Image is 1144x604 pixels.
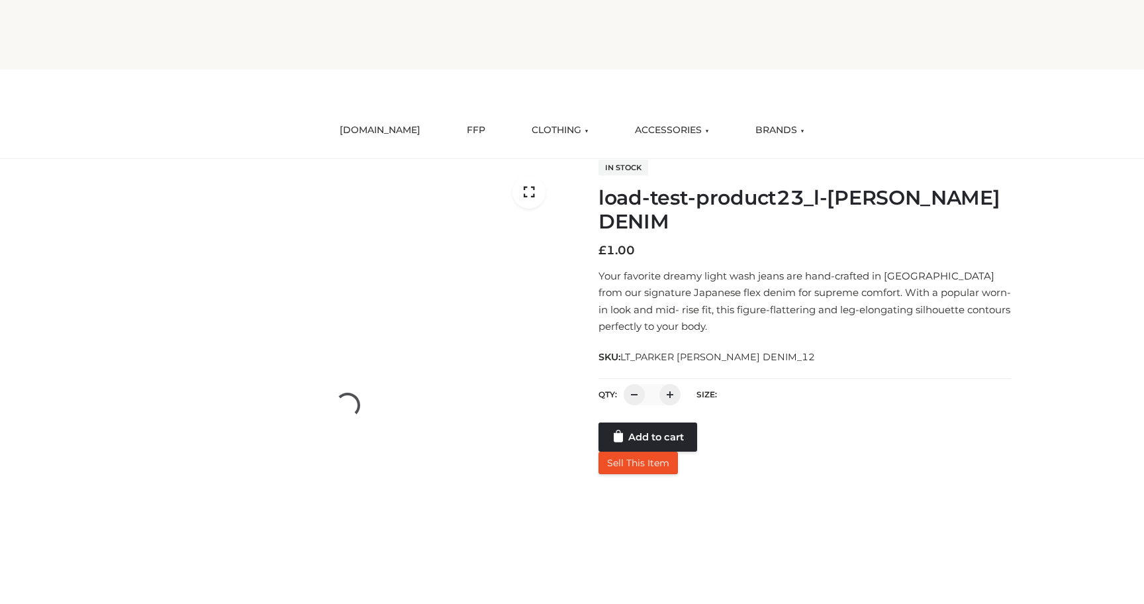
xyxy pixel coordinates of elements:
span: SKU: [598,349,816,365]
a: Add to cart [598,423,697,452]
a: CLOTHING [522,116,598,145]
label: QTY: [598,389,617,399]
a: BRANDS [745,116,814,145]
span: LT_PARKER [PERSON_NAME] DENIM_12 [620,351,815,363]
button: Sell This Item [598,452,678,474]
a: FFP [457,116,495,145]
h1: load-test-product23_l-[PERSON_NAME] DENIM [598,186,1011,234]
label: Size: [696,389,717,399]
p: Your favorite dreamy light wash jeans are hand-crafted in [GEOGRAPHIC_DATA] from our signature Ja... [598,268,1011,335]
a: ACCESSORIES [625,116,719,145]
bdi: 1.00 [598,243,635,258]
a: [DOMAIN_NAME] [330,116,430,145]
span: £ [598,243,606,258]
span: In stock [598,160,648,176]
